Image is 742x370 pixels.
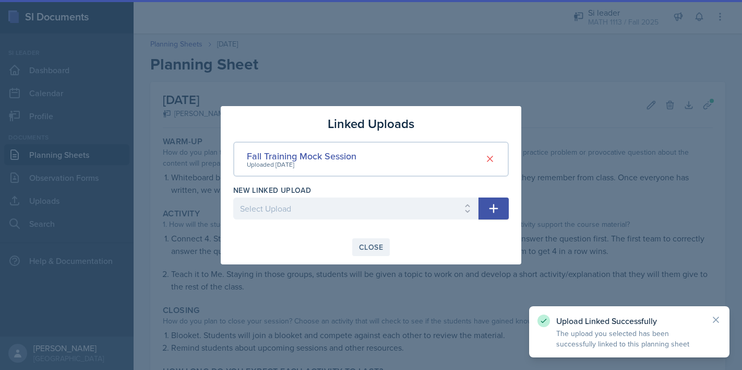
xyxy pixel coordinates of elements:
[328,114,414,133] h3: Linked Uploads
[233,185,311,195] label: New Linked Upload
[359,243,383,251] div: Close
[556,328,702,349] p: The upload you selected has been successfully linked to this planning sheet
[247,160,356,169] div: Uploaded [DATE]
[556,316,702,326] p: Upload Linked Successfully
[352,238,390,256] button: Close
[247,149,356,163] div: Fall Training Mock Session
